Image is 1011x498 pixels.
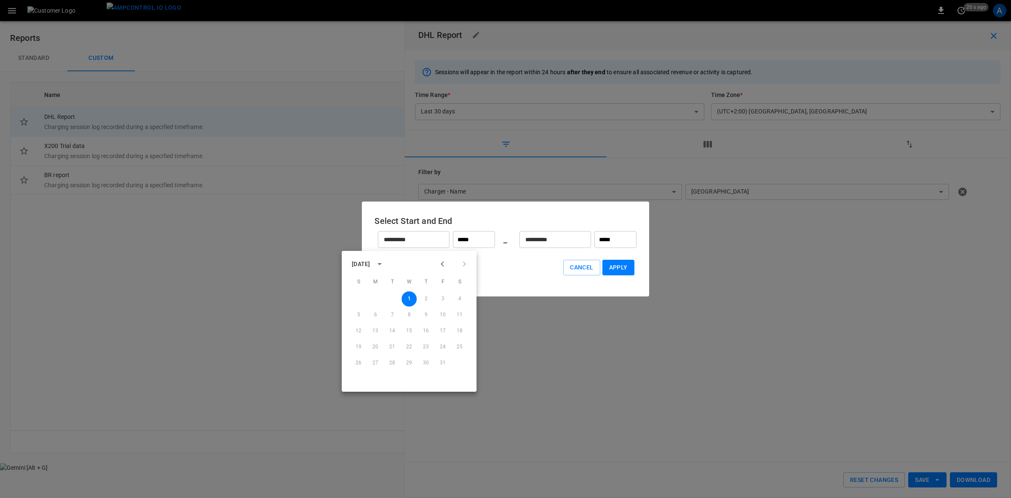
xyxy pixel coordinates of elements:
[401,274,417,291] span: Wednesday
[435,257,449,271] button: Previous month
[563,260,600,275] button: Cancel
[435,274,450,291] span: Friday
[503,233,507,246] h6: _
[372,257,387,271] button: calendar view is open, switch to year view
[374,214,636,228] h6: Select Start and End
[452,274,467,291] span: Saturday
[401,291,417,307] button: 1
[602,260,634,275] button: Apply
[418,274,433,291] span: Thursday
[368,274,383,291] span: Monday
[385,274,400,291] span: Tuesday
[352,260,370,269] div: [DATE]
[351,274,366,291] span: Sunday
